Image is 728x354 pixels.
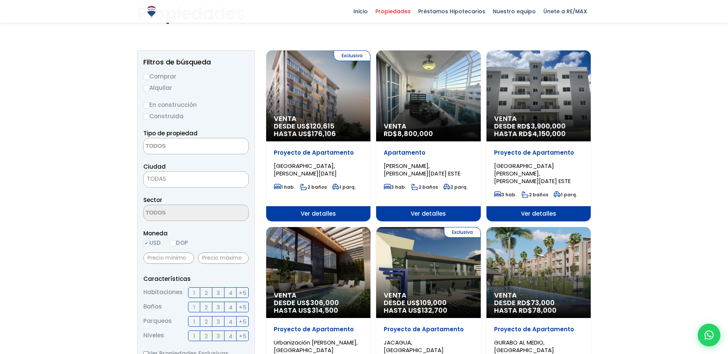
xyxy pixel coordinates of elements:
span: 3 hab. [494,191,516,198]
span: Ciudad [143,163,166,171]
span: 3 [217,317,220,326]
span: HASTA RD$ [494,307,583,314]
input: Precio mínimo [143,252,194,264]
a: Exclusiva Venta DESDE US$120,615 HASTA US$176,106 Proyecto de Apartamento [GEOGRAPHIC_DATA], [PER... [266,50,370,221]
span: 132,700 [422,305,447,315]
input: Comprar [143,74,149,80]
img: Logo de REMAX [145,5,158,18]
span: Venta [494,115,583,122]
span: Sector [143,196,162,204]
p: Características [143,274,249,284]
span: 176,106 [312,129,336,138]
span: 4 [229,302,232,312]
span: GURABO AL MEDIO, [GEOGRAPHIC_DATA] [494,338,554,354]
span: [PERSON_NAME], [PERSON_NAME][DATE] ESTE [384,162,460,177]
span: 78,000 [532,305,557,315]
span: Ver detalles [486,206,591,221]
h2: Filtros de búsqueda [143,58,249,66]
span: 1 parq. [332,184,356,190]
span: DESDE US$ [274,122,363,138]
span: 306,000 [310,298,339,307]
span: 4 [229,317,232,326]
input: Construida [143,114,149,120]
span: +5 [239,317,246,326]
span: Moneda [143,229,249,238]
span: Ver detalles [376,206,480,221]
label: DOP [170,238,188,247]
input: USD [143,240,149,246]
span: TODAS [147,175,166,183]
span: 3 [217,302,220,312]
span: 1 [193,288,195,298]
p: Proyecto de Apartamento [494,149,583,157]
span: [GEOGRAPHIC_DATA][PERSON_NAME], [PERSON_NAME][DATE] ESTE [494,162,571,185]
span: 1 [193,302,195,312]
label: En construcción [143,100,249,110]
span: 2 baños [300,184,327,190]
span: Parqueos [143,316,172,327]
span: 8,800,000 [397,129,433,138]
span: Venta [274,115,363,122]
span: +5 [239,331,246,341]
span: Venta [384,122,473,130]
p: Proyecto de Apartamento [274,149,363,157]
span: Inicio [350,6,372,17]
span: +5 [239,288,246,298]
span: Tipo de propiedad [143,129,198,137]
span: [GEOGRAPHIC_DATA], [PERSON_NAME][DATE] [274,162,337,177]
span: 3 hab. [384,184,406,190]
span: Urbanización [PERSON_NAME], [GEOGRAPHIC_DATA] [274,338,358,354]
span: 2 [205,302,208,312]
span: Nuestro equipo [489,6,540,17]
span: JACAGUA, [GEOGRAPHIC_DATA] [384,338,444,354]
span: 109,000 [420,298,447,307]
span: Baños [143,302,162,312]
span: Propiedades [372,6,414,17]
span: Niveles [143,331,164,341]
span: RD$ [384,129,433,138]
span: Habitaciones [143,287,183,298]
span: +5 [239,302,246,312]
span: DESDE RD$ [494,299,583,314]
span: DESDE RD$ [494,122,583,138]
span: 1 [193,317,195,326]
span: Venta [384,291,473,299]
span: 3,900,000 [531,121,566,131]
span: DESDE US$ [274,299,363,314]
span: HASTA US$ [384,307,473,314]
span: HASTA RD$ [494,130,583,138]
span: 4,150,000 [532,129,566,138]
span: Únete a RE/MAX [540,6,591,17]
span: 4 [229,288,232,298]
span: 2 parq. [443,184,468,190]
textarea: Search [144,205,217,221]
span: 3 [217,288,220,298]
label: Alquilar [143,83,249,92]
span: TODAS [144,174,248,184]
span: 120,615 [310,121,334,131]
span: 2 [205,288,208,298]
a: Venta DESDE RD$3,900,000 HASTA RD$4,150,000 Proyecto de Apartamento [GEOGRAPHIC_DATA][PERSON_NAME... [486,50,591,221]
span: 73,000 [531,298,555,307]
span: Venta [494,291,583,299]
textarea: Search [144,138,217,155]
span: 2 [205,331,208,341]
span: 2 [205,317,208,326]
span: 4 [229,331,232,341]
input: Alquilar [143,85,149,91]
span: Venta [274,291,363,299]
span: Exclusiva [334,50,370,61]
input: Precio máximo [198,252,249,264]
p: Proyecto de Apartamento [384,326,473,333]
p: Apartamento [384,149,473,157]
span: Préstamos Hipotecarios [414,6,489,17]
span: Exclusiva [444,227,481,238]
span: 2 baños [411,184,438,190]
span: 3 [217,331,220,341]
input: En construcción [143,102,149,108]
span: TODAS [143,171,249,188]
label: Construida [143,111,249,121]
span: HASTA US$ [274,130,363,138]
span: 1 parq. [554,191,577,198]
span: Ver detalles [266,206,370,221]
